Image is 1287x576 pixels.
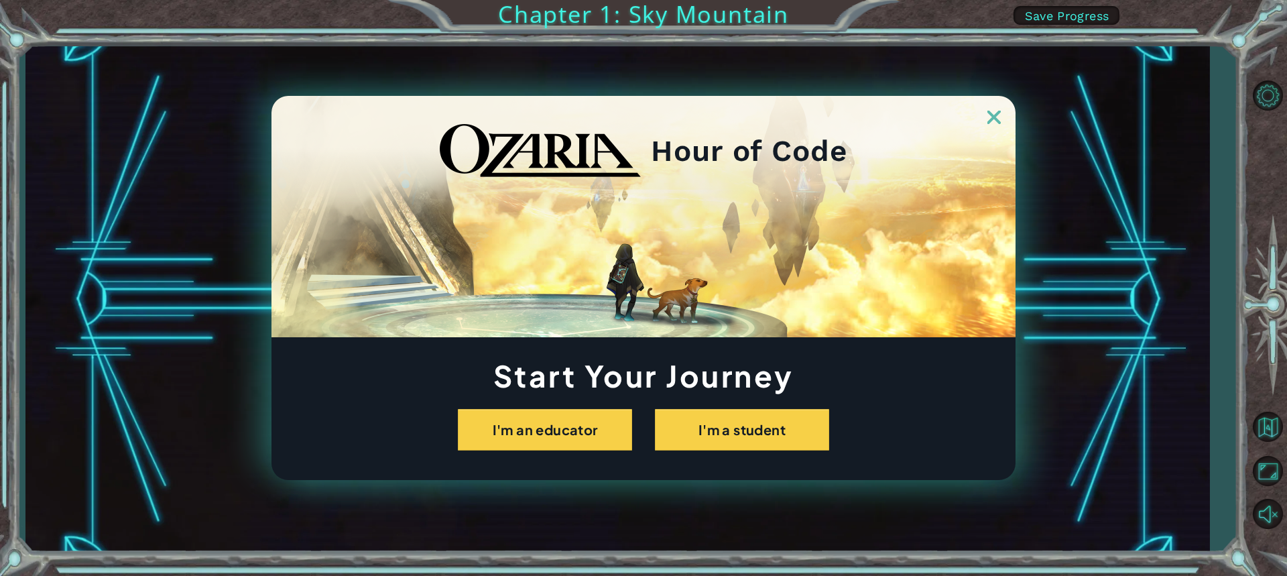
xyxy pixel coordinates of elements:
[655,409,829,451] button: I'm a student
[651,138,847,164] h2: Hour of Code
[458,409,632,451] button: I'm an educator
[271,362,1016,389] h1: Start Your Journey
[987,111,1001,124] img: ExitButton_Dusk.png
[440,124,641,178] img: blackOzariaWordmark.png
